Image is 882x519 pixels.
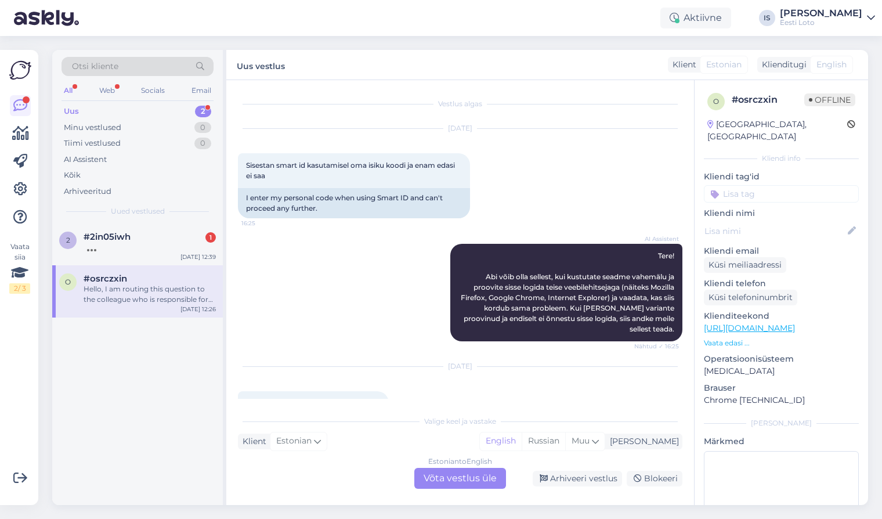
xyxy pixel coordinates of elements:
p: Vaata edasi ... [704,338,859,348]
div: Klienditugi [757,59,807,71]
div: Blokeeri [627,471,682,486]
div: 0 [194,138,211,149]
span: Muu [572,435,590,446]
p: Märkmed [704,435,859,448]
div: English [480,432,522,450]
div: Russian [522,432,565,450]
div: Kõik [64,170,81,181]
p: Kliendi tag'id [704,171,859,183]
span: o [713,97,719,106]
div: Uus [64,106,79,117]
div: Küsi telefoninumbrit [704,290,797,305]
div: Kliendi info [704,153,859,164]
span: 2 [66,236,70,244]
div: Võta vestlus üle [414,468,506,489]
span: Estonian [276,435,312,448]
div: 0 [194,122,211,134]
span: Estonian [706,59,742,71]
a: [PERSON_NAME]Eesti Loto [780,9,875,27]
input: Lisa nimi [704,225,845,237]
div: I enter my personal code when using Smart ID and can't proceed any further. [238,188,470,218]
div: 2 [195,106,211,117]
div: [PERSON_NAME] [605,435,679,448]
input: Lisa tag [704,185,859,203]
p: Kliendi email [704,245,859,257]
div: Email [189,83,214,98]
div: Socials [139,83,167,98]
span: Sisestan smart id kasutamisel oma isiku koodi ja enam edasi ei saa [246,161,457,180]
div: IS [759,10,775,26]
div: Klient [238,435,266,448]
span: English [816,59,847,71]
p: Klienditeekond [704,310,859,322]
div: Minu vestlused [64,122,121,134]
div: Aktiivne [660,8,731,28]
div: AI Assistent [64,154,107,165]
span: Offline [804,93,855,106]
div: Estonian to English [428,456,492,467]
div: [DATE] 12:39 [180,253,216,261]
div: Eesti Loto [780,18,862,27]
span: o [65,277,71,286]
p: Chrome [TECHNICAL_ID] [704,394,859,406]
div: [PERSON_NAME] [780,9,862,18]
div: Tiimi vestlused [64,138,121,149]
div: Küsi meiliaadressi [704,257,786,273]
p: Operatsioonisüsteem [704,353,859,365]
div: Web [97,83,117,98]
p: Kliendi nimi [704,207,859,219]
div: Hello, I am routing this question to the colleague who is responsible for this topic. The reply m... [84,284,216,305]
div: Vestlus algas [238,99,682,109]
img: Askly Logo [9,59,31,81]
label: Uus vestlus [237,57,285,73]
div: All [62,83,75,98]
span: #osrczxin [84,273,127,284]
div: [PERSON_NAME] [704,418,859,428]
div: 2 / 3 [9,283,30,294]
div: 1 [205,232,216,243]
span: #2in05iwh [84,232,131,242]
div: [GEOGRAPHIC_DATA], [GEOGRAPHIC_DATA] [707,118,847,143]
span: AI Assistent [635,235,679,243]
p: Kliendi telefon [704,277,859,290]
a: [URL][DOMAIN_NAME] [704,323,795,333]
div: Klient [668,59,696,71]
span: 16:25 [241,219,285,228]
span: Nähtud ✓ 16:25 [634,342,679,351]
div: [DATE] [238,123,682,134]
span: Uued vestlused [111,206,165,217]
div: Arhiveeri vestlus [533,471,622,486]
div: [DATE] [238,361,682,372]
div: Vaata siia [9,242,30,294]
p: Brauser [704,382,859,394]
div: # osrczxin [732,93,804,107]
p: [MEDICAL_DATA] [704,365,859,377]
span: Otsi kliente [72,60,118,73]
div: Arhiveeritud [64,186,111,197]
div: Valige keel ja vastake [238,416,682,427]
div: [DATE] 12:26 [180,305,216,313]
